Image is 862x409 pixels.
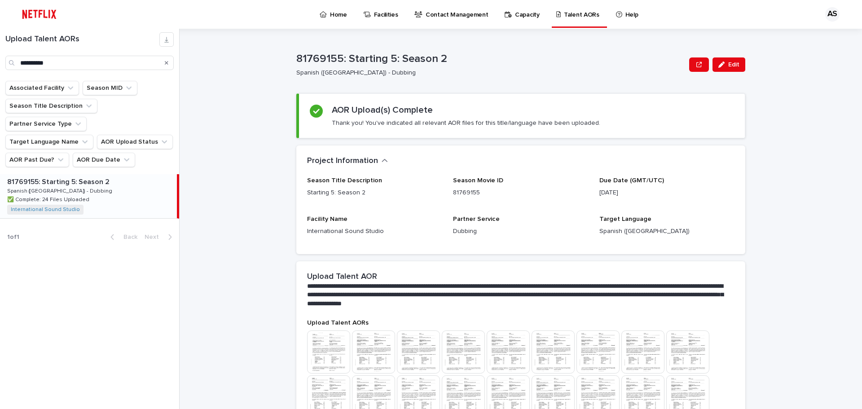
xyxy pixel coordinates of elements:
[453,177,503,184] span: Season Movie ID
[5,99,97,113] button: Season Title Description
[307,156,388,166] button: Project Information
[73,153,135,167] button: AOR Due Date
[332,105,433,115] h2: AOR Upload(s) Complete
[11,207,80,213] a: International Sound Studio
[728,62,739,68] span: Edit
[5,153,69,167] button: AOR Past Due?
[599,227,734,236] p: Spanish ([GEOGRAPHIC_DATA])
[118,234,137,240] span: Back
[307,227,442,236] p: International Sound Studio
[453,227,588,236] p: Dubbing
[307,188,442,198] p: Starting 5: Season 2
[307,177,382,184] span: Season Title Description
[145,234,164,240] span: Next
[296,69,682,77] p: Spanish ([GEOGRAPHIC_DATA]) - Dubbing
[307,272,377,282] h2: Upload Talent AOR
[5,117,87,131] button: Partner Service Type
[7,186,114,194] p: Spanish ([GEOGRAPHIC_DATA]) - Dubbing
[453,188,588,198] p: 81769155
[712,57,745,72] button: Edit
[599,216,651,222] span: Target Language
[18,5,61,23] img: ifQbXi3ZQGMSEF7WDB7W
[296,53,686,66] p: 81769155: Starting 5: Season 2
[7,195,91,203] p: ✅ Complete: 24 Files Uploaded
[141,233,179,241] button: Next
[453,216,500,222] span: Partner Service
[307,216,347,222] span: Facility Name
[825,7,840,22] div: AS
[599,188,734,198] p: [DATE]
[7,176,111,186] p: 81769155: Starting 5: Season 2
[5,81,79,95] button: Associated Facility
[332,119,600,127] p: Thank you! You've indicated all relevant AOR files for this title/language have been uploaded.
[5,35,159,44] h1: Upload Talent AORs
[83,81,137,95] button: Season MID
[307,156,378,166] h2: Project Information
[599,177,664,184] span: Due Date (GMT/UTC)
[307,320,369,326] span: Upload Talent AORs
[103,233,141,241] button: Back
[97,135,173,149] button: AOR Upload Status
[5,56,174,70] input: Search
[5,135,93,149] button: Target Language Name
